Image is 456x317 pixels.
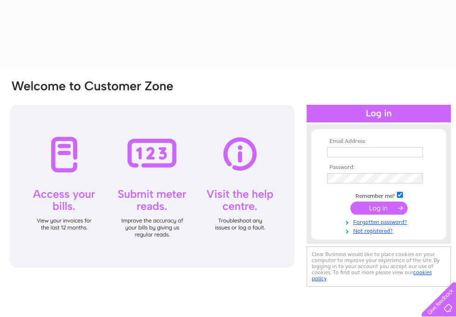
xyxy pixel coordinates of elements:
[327,226,433,235] a: Not registered?
[327,217,433,226] a: Forgotten password?
[325,138,433,145] th: Email Address:
[307,246,451,287] div: Clear Business would like to place cookies on your computer to improve your experience of the sit...
[325,190,433,200] td: Remember me?
[350,202,408,215] input: Submit
[312,269,432,282] a: cookies policy
[325,164,433,171] th: Password:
